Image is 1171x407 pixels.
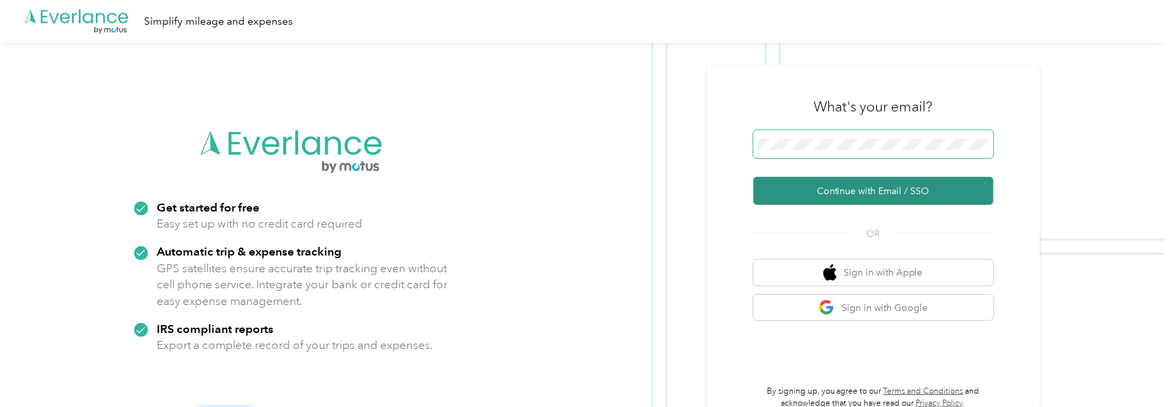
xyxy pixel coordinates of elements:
div: Simplify mileage and expenses [144,13,293,30]
p: GPS satellites ensure accurate trip tracking even without cell phone service. Integrate your bank... [157,260,449,310]
strong: Get started for free [157,200,260,214]
strong: Automatic trip & expense tracking [157,244,342,258]
button: apple logoSign in with Apple [754,260,994,286]
img: google logo [819,300,836,316]
p: Export a complete record of your trips and expenses. [157,337,433,354]
button: google logoSign in with Google [754,295,994,321]
h3: What's your email? [814,97,933,116]
a: Terms and Conditions [884,386,964,396]
span: OR [850,227,897,241]
strong: IRS compliant reports [157,322,274,336]
button: Continue with Email / SSO [754,177,994,205]
p: Easy set up with no credit card required [157,216,363,232]
img: apple logo [824,264,837,281]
